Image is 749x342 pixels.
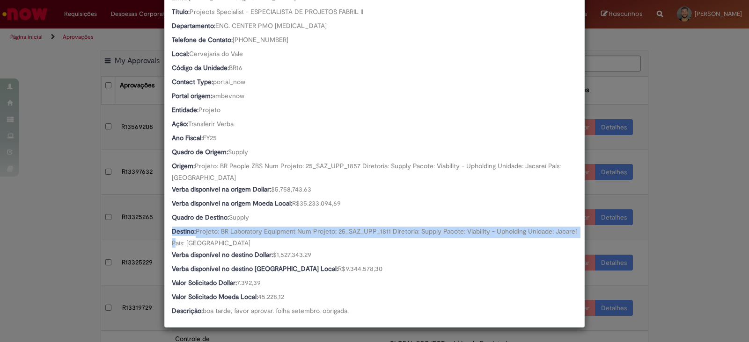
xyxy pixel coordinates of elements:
[172,7,190,16] b: Título:
[172,199,292,207] b: Verba disponível na origem Moeda Local:
[338,264,382,273] span: R$9.344.578,30
[189,50,243,58] span: Cervejaria do Vale
[203,306,349,315] span: boa tarde, favor aprovar. folha setembro. obrigada.
[172,162,195,170] b: Origem:
[271,185,311,193] span: $5,758,743.63
[229,64,242,72] span: BR16
[172,134,203,142] b: Ano Fiscal:
[172,227,196,235] b: Destino:
[172,36,233,44] b: Telefone de Contato:
[172,78,213,86] b: Contact Type:
[172,120,188,128] b: Ação:
[212,92,244,100] span: ambevnow
[172,148,228,156] b: Quadro de Origem:
[215,21,327,30] span: ENG. CENTER PMO [MEDICAL_DATA]
[258,292,284,301] span: 45.228,12
[172,306,203,315] b: Descrição:
[172,64,229,72] b: Código da Unidade:
[172,250,273,259] b: Verba disponível no destino Dollar:
[172,21,215,30] b: Departamento:
[213,78,245,86] span: portal_now
[172,92,212,100] b: Portal origem:
[292,199,341,207] span: R$35.233.094,69
[198,106,220,114] span: Projeto
[172,162,563,182] span: Projeto: BR People ZBS Num Projeto: 25_SAZ_UPP_1857 Diretoria: Supply Pacote: Viability - Upholdi...
[172,106,198,114] b: Entidade:
[188,120,234,128] span: Transferir Verba
[229,213,249,221] span: Supply
[190,7,363,16] span: Projects Specialist - ESPECIALISTA DE PROJETOS FABRIL II
[172,185,271,193] b: Verba disponível na origem Dollar:
[228,148,248,156] span: Supply
[172,213,229,221] b: Quadro de Destino:
[172,264,338,273] b: Verba disponível no destino [GEOGRAPHIC_DATA] Local:
[273,250,311,259] span: $1,527,343.29
[233,36,288,44] span: [PHONE_NUMBER]
[172,50,189,58] b: Local:
[203,134,217,142] span: FY25
[172,278,237,287] b: Valor Solicitado Dollar:
[237,278,261,287] span: 7.392,39
[172,227,579,247] span: Projeto: BR Laboratory Equipment Num Projeto: 25_SAZ_UPP_1811 Diretoria: Supply Pacote: Viability...
[172,292,258,301] b: Valor Solicitado Moeda Local:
